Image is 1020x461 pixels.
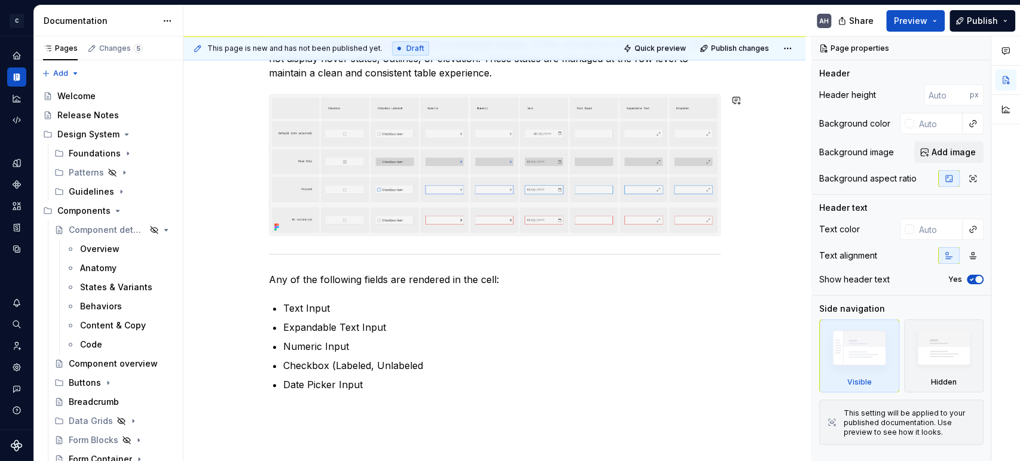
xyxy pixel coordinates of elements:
[7,67,26,87] div: Documentation
[69,167,104,179] div: Patterns
[7,89,26,108] a: Analytics
[269,95,720,235] img: c2e8b595-1391-444f-9866-8bf25dbabdff.png
[57,90,96,102] div: Welcome
[57,205,111,217] div: Components
[7,358,26,377] a: Settings
[819,273,890,285] div: Show header text
[38,106,178,125] a: Release Notes
[7,218,26,237] a: Storybook stories
[80,281,152,293] div: States & Variants
[44,15,157,27] div: Documentation
[50,373,178,392] div: Buttons
[69,377,101,389] div: Buttons
[61,278,178,297] a: States & Variants
[283,301,721,315] p: Text Input
[7,46,26,65] a: Home
[53,69,68,78] span: Add
[69,415,113,427] div: Data Grids
[924,84,970,106] input: Auto
[99,44,143,53] div: Changes
[819,16,829,26] div: AH
[620,40,691,57] button: Quick preview
[283,358,721,373] p: Checkbox (Labeled, Unlabeled
[69,358,158,370] div: Component overview
[931,377,957,387] div: Hidden
[7,153,26,173] div: Design tokens
[635,44,686,53] span: Quick preview
[50,182,178,201] div: Guidelines
[50,220,178,239] a: Component detail template
[894,15,927,27] span: Preview
[849,15,874,27] span: Share
[886,10,945,32] button: Preview
[283,339,721,354] p: Numeric Input
[38,87,178,106] a: Welcome
[914,219,963,240] input: Auto
[2,8,31,33] button: C
[69,186,114,198] div: Guidelines
[61,335,178,354] a: Code
[7,293,26,312] button: Notifications
[50,431,178,450] a: Form Blocks
[43,44,78,53] div: Pages
[10,14,24,28] div: C
[80,319,146,331] div: Content & Copy
[970,90,979,100] p: px
[80,339,102,351] div: Code
[80,243,120,255] div: Overview
[914,142,984,163] button: Add image
[283,320,721,334] p: Expandable Text Input
[819,173,917,185] div: Background aspect ratio
[38,201,178,220] div: Components
[57,128,120,140] div: Design System
[7,315,26,334] button: Search ⌘K
[406,44,424,53] span: Draft
[69,224,146,236] div: Component detail template
[50,163,178,182] div: Patterns
[7,196,26,216] div: Assets
[38,125,178,144] div: Design System
[819,67,850,79] div: Header
[50,411,178,431] div: Data Grids
[69,434,118,446] div: Form Blocks
[949,10,1015,32] button: Publish
[7,336,26,355] a: Invite team
[844,408,976,437] div: This setting will be applied to your published documentation. Use preview to see how it looks.
[50,354,178,373] a: Component overview
[819,202,868,214] div: Header text
[7,379,26,398] button: Contact support
[11,440,23,451] svg: Supernova Logo
[819,250,877,262] div: Text alignment
[80,262,117,274] div: Anatomy
[7,175,26,194] a: Components
[819,118,890,130] div: Background color
[61,297,178,316] a: Behaviors
[711,44,769,53] span: Publish changes
[7,110,26,130] a: Code automation
[904,319,984,392] div: Hidden
[832,10,881,32] button: Share
[283,377,721,392] p: Date Picker Input
[38,65,83,82] button: Add
[61,239,178,259] a: Overview
[57,109,119,121] div: Release Notes
[269,272,721,287] p: Any of the following fields are rendered in the cell:
[69,396,119,408] div: Breadcrumb
[819,89,876,101] div: Header height
[932,146,976,158] span: Add image
[80,300,122,312] div: Behaviors
[819,146,894,158] div: Background image
[847,377,871,387] div: Visible
[914,113,963,134] input: Auto
[133,44,143,53] span: 5
[948,275,962,284] label: Yes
